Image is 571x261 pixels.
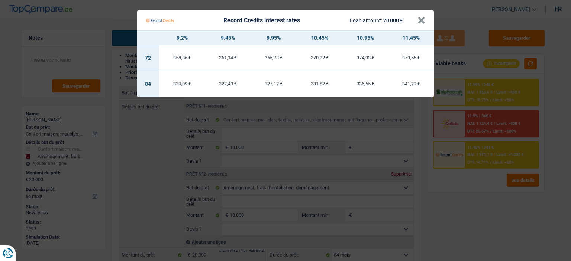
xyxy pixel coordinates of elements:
td: 72 [137,45,159,71]
span: 20 000 € [383,17,403,23]
div: 331,82 € [297,81,342,86]
div: 358,86 € [159,55,205,60]
div: 370,32 € [297,55,342,60]
div: 379,55 € [388,55,434,60]
div: 320,09 € [159,81,205,86]
div: 322,43 € [205,81,251,86]
div: 327,12 € [251,81,297,86]
div: 365,73 € [251,55,297,60]
img: Record Credits [146,13,174,27]
div: Record Credits interest rates [223,17,300,23]
div: 374,93 € [342,55,388,60]
td: 84 [137,71,159,97]
th: 11.45% [388,31,434,45]
th: 9.95% [251,31,297,45]
div: 336,55 € [342,81,388,86]
div: 341,29 € [388,81,434,86]
div: 361,14 € [205,55,251,60]
th: 10.95% [342,31,388,45]
span: Loan amount: [350,17,382,23]
th: 9.2% [159,31,205,45]
button: × [417,17,425,24]
th: 10.45% [297,31,342,45]
th: 9.45% [205,31,251,45]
